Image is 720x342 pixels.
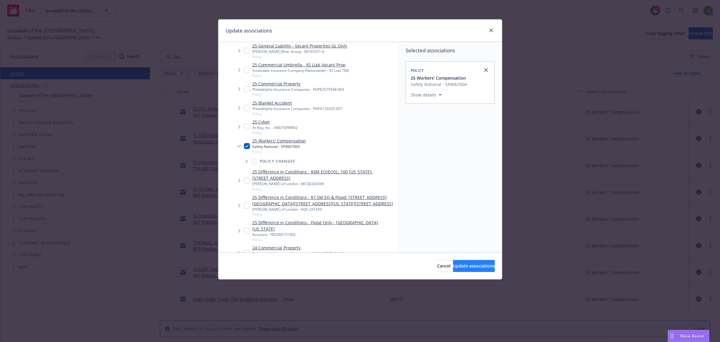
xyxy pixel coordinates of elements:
[406,47,495,54] span: Selected associations
[252,87,344,92] div: Philadelphia Insurance Companies - PHPK2575548-003
[252,73,349,78] span: Policy
[252,62,349,68] a: 25 Commercial Umbrella - XS Liab Vacant Prop
[408,91,444,99] button: Show details
[260,160,295,163] span: Policy changes
[668,330,676,342] div: Drag to move
[453,260,495,272] button: Update associations
[252,194,396,207] a: 25 Difference in Conditions - $7.5M EQ & Flood: [STREET_ADDRESS][GEOGRAPHIC_DATA][STREET_ADDRESS]...
[252,232,396,237] div: Assurant - FBS000151502
[411,75,466,81] span: 25 Workers' Compensation
[252,119,298,125] a: 25 Cyber
[668,330,709,342] button: Nova Assist
[252,207,396,212] div: [PERSON_NAME] of London - AQS-251950
[252,212,396,217] span: Policy
[252,68,349,73] div: Scottsdale Insurance Company (Nationwide) - XS Liab TBD
[252,138,306,144] a: 25 Workers' Compensation
[437,263,451,269] span: Cancel
[252,181,396,186] div: [PERSON_NAME] of London - MCQ0204399
[252,245,344,251] a: 24 Commercial Property
[252,219,396,232] a: 25 Difference in Conditions - Flood Only - [GEOGRAPHIC_DATA][US_STATE]
[252,92,344,97] span: Policy
[252,125,298,130] div: At-Bay, Inc. - AB674399802
[252,187,396,192] span: Policy
[252,49,347,54] div: [PERSON_NAME] River Group - 00165371-0
[680,333,704,338] span: Nova Assist
[411,75,467,81] button: 25 Workers' Compensation
[252,149,306,154] span: Policy
[252,237,396,242] span: Policy
[482,66,490,74] a: close
[252,144,306,149] div: Safety National - SP4067004
[226,27,272,35] h1: Update associations
[252,81,344,87] a: 25 Commercial Property
[252,43,347,49] a: 25 General Liability - Vacant Properties GL Only
[411,81,467,87] span: Safety National - SP4067004
[411,68,424,73] span: Policy
[252,100,342,106] a: 25 Blanket Accident
[487,27,495,34] a: close
[252,169,396,181] a: 25 Difference in Conditions - $5M EQ/EQSL: 100 [US_STATE], [STREET_ADDRESS]
[252,130,298,135] span: Policy
[437,260,451,272] button: Cancel
[252,251,344,256] div: Philadelphia Insurance Companies - PHPK2575548-002
[252,111,342,116] span: Policy
[453,263,495,269] span: Update associations
[252,106,342,111] div: Philadelphia Insurance Companies - PHPA133325-007
[252,54,347,59] span: Policy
